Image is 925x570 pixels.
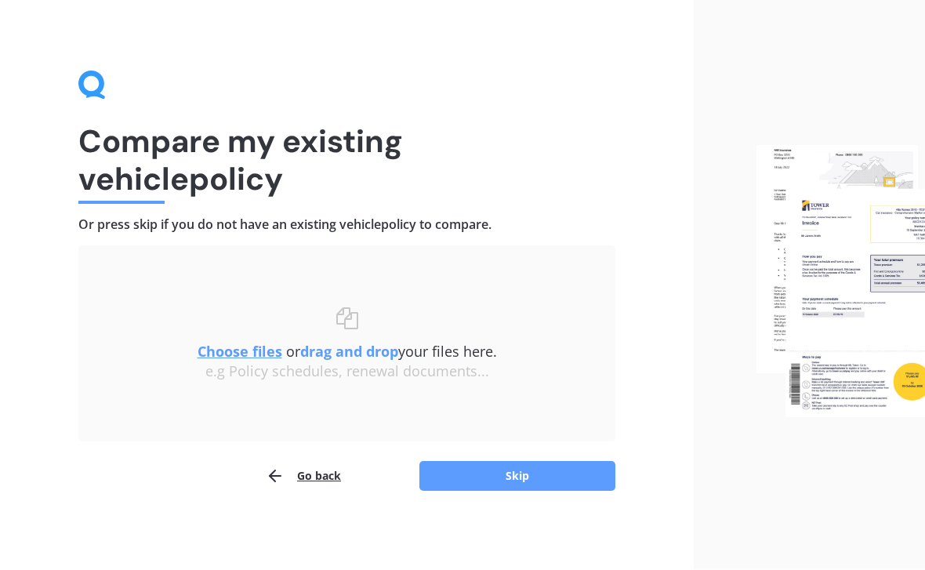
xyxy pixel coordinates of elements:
h4: Or press skip if you do not have an existing vehicle policy to compare. [78,217,615,234]
button: Skip [419,462,615,492]
button: Go back [266,461,341,492]
b: drag and drop [300,343,398,361]
div: e.g Policy schedules, renewal documents... [110,364,584,381]
span: or your files here. [198,343,497,361]
u: Choose files [198,343,282,361]
img: files.webp [756,146,925,418]
h1: Compare my existing vehicle policy [78,123,615,198]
